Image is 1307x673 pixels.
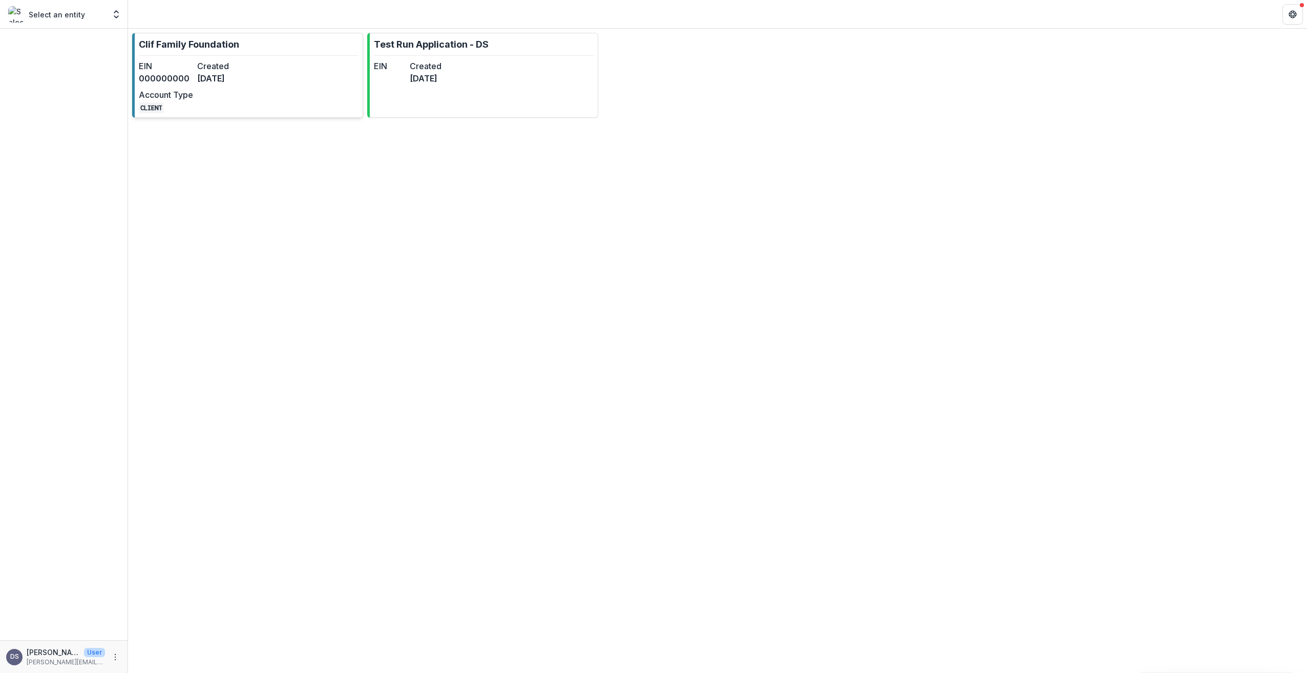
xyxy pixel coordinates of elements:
[139,60,193,72] dt: EIN
[374,60,406,72] dt: EIN
[132,33,363,118] a: Clif Family FoundationEIN000000000Created[DATE]Account TypeCLIENT
[374,37,489,51] p: Test Run Application - DS
[29,9,85,20] p: Select an entity
[197,60,251,72] dt: Created
[139,72,193,85] dd: 000000000
[109,651,121,663] button: More
[410,60,441,72] dt: Created
[10,654,19,660] div: Dylan Seguin
[109,4,123,25] button: Open entity switcher
[84,648,105,657] p: User
[410,72,441,85] dd: [DATE]
[197,72,251,85] dd: [DATE]
[27,647,80,658] p: [PERSON_NAME]
[8,6,25,23] img: Select an entity
[1282,4,1303,25] button: Get Help
[367,33,598,118] a: Test Run Application - DSEINCreated[DATE]
[139,37,239,51] p: Clif Family Foundation
[139,102,163,113] code: CLIENT
[139,89,193,101] dt: Account Type
[27,658,105,667] p: [PERSON_NAME][EMAIL_ADDRESS][DOMAIN_NAME]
